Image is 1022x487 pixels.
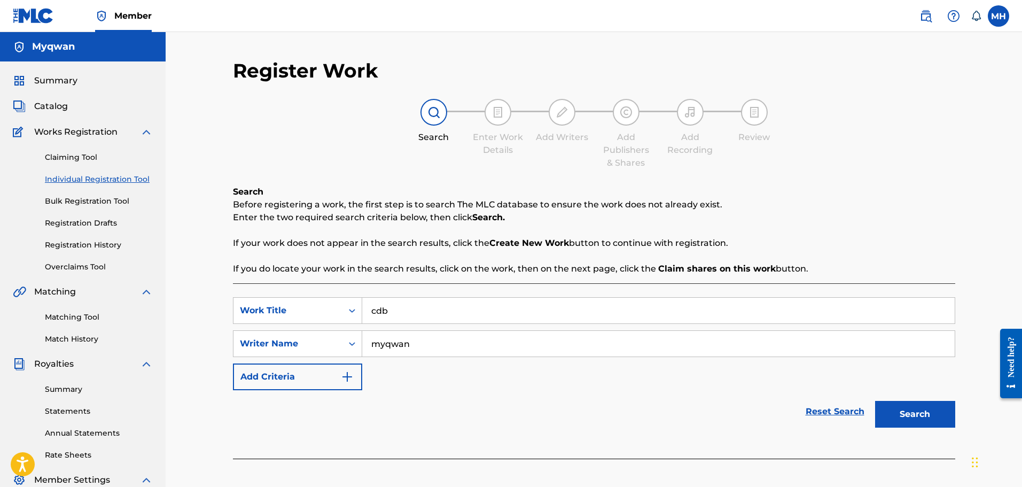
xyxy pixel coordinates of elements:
[34,100,68,113] span: Catalog
[971,11,981,21] div: Notifications
[13,358,26,370] img: Royalties
[140,474,153,486] img: expand
[45,261,153,273] a: Overclaims Tool
[233,211,955,224] p: Enter the two required search criteria below, then click
[658,264,776,274] strong: Claim shares on this work
[341,370,354,383] img: 9d2ae6d4665cec9f34b9.svg
[13,41,26,53] img: Accounts
[140,126,153,138] img: expand
[13,126,27,138] img: Works Registration
[34,474,110,486] span: Member Settings
[535,131,589,144] div: Add Writers
[748,106,761,119] img: step indicator icon for Review
[947,10,960,22] img: help
[45,428,153,439] a: Annual Statements
[45,384,153,395] a: Summary
[34,358,74,370] span: Royalties
[13,8,54,24] img: MLC Logo
[13,285,26,298] img: Matching
[915,5,937,27] a: Public Search
[240,304,336,317] div: Work Title
[233,198,955,211] p: Before registering a work, the first step is to search The MLC database to ensure the work does n...
[492,106,504,119] img: step indicator icon for Enter Work Details
[489,238,569,248] strong: Create New Work
[875,401,955,428] button: Search
[800,400,870,423] a: Reset Search
[13,74,77,87] a: SummarySummary
[992,320,1022,406] iframe: Resource Center
[684,106,697,119] img: step indicator icon for Add Recording
[240,337,336,350] div: Writer Name
[427,106,440,119] img: step indicator icon for Search
[233,364,362,390] button: Add Criteria
[32,41,75,53] h5: Myqwan
[233,59,378,83] h2: Register Work
[34,126,118,138] span: Works Registration
[45,196,153,207] a: Bulk Registration Tool
[728,131,781,144] div: Review
[599,131,653,169] div: Add Publishers & Shares
[45,218,153,229] a: Registration Drafts
[233,237,955,250] p: If your work does not appear in the search results, click the button to continue with registration.
[233,297,955,433] form: Search Form
[45,406,153,417] a: Statements
[34,285,76,298] span: Matching
[13,474,26,486] img: Member Settings
[919,10,932,22] img: search
[620,106,633,119] img: step indicator icon for Add Publishers & Shares
[13,74,26,87] img: Summary
[988,5,1009,27] div: User Menu
[114,10,152,22] span: Member
[45,450,153,461] a: Rate Sheets
[95,10,108,22] img: Top Rightsholder
[45,152,153,163] a: Claiming Tool
[140,285,153,298] img: expand
[556,106,568,119] img: step indicator icon for Add Writers
[969,436,1022,487] iframe: Chat Widget
[972,446,978,478] div: Drag
[45,334,153,345] a: Match History
[407,131,461,144] div: Search
[233,262,955,275] p: If you do locate your work in the search results, click on the work, then on the next page, click...
[13,100,68,113] a: CatalogCatalog
[45,174,153,185] a: Individual Registration Tool
[472,212,505,222] strong: Search.
[34,74,77,87] span: Summary
[45,239,153,251] a: Registration History
[943,5,964,27] div: Help
[13,100,26,113] img: Catalog
[233,187,263,197] b: Search
[140,358,153,370] img: expand
[664,131,717,157] div: Add Recording
[45,312,153,323] a: Matching Tool
[471,131,525,157] div: Enter Work Details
